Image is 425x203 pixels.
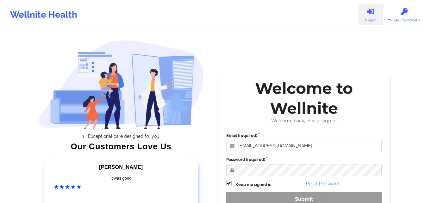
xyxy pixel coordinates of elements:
[54,175,188,181] div: It was good
[222,78,386,118] div: Welcome to Wellnite
[39,40,204,129] img: wellnite-auth-hero_200.c722682e.png
[226,140,382,152] input: Email address
[222,118,386,124] div: Welcome back, please sign in
[235,181,272,188] label: Keep me signed in
[39,143,204,150] div: Our Customers Love Us
[383,4,425,25] a: Forgot Password
[358,4,383,25] a: Login
[306,181,339,186] a: Reset Password
[44,134,204,139] li: Exceptional care designed for you.
[99,164,143,170] span: [PERSON_NAME]
[226,132,382,139] label: Email (required)
[226,157,382,163] label: Password (required)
